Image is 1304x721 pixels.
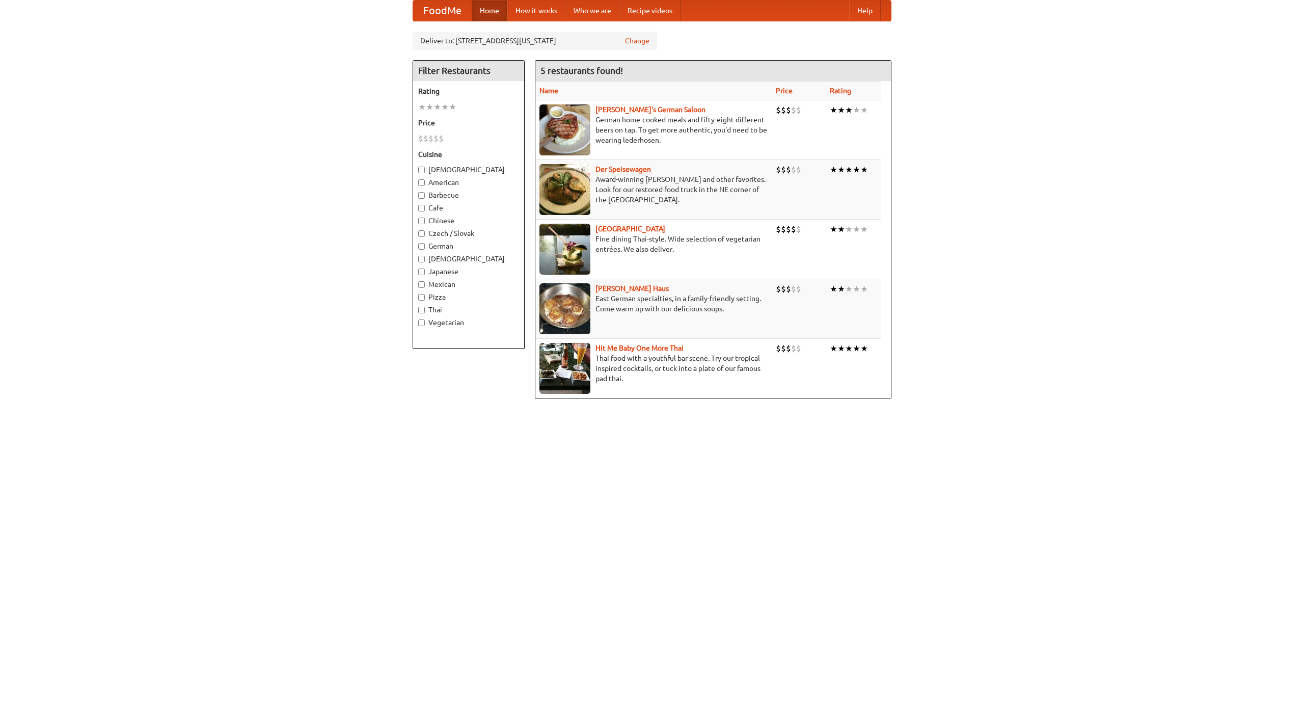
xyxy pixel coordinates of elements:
li: ★ [845,343,853,354]
input: Mexican [418,281,425,288]
li: ★ [860,224,868,235]
li: $ [796,164,801,175]
input: Pizza [418,294,425,301]
li: $ [776,343,781,354]
li: ★ [860,104,868,116]
li: $ [791,104,796,116]
li: ★ [853,224,860,235]
ng-pluralize: 5 restaurants found! [540,66,623,75]
li: $ [781,104,786,116]
li: $ [433,133,439,144]
li: ★ [837,164,845,175]
li: $ [796,104,801,116]
a: FoodMe [413,1,472,21]
a: Name [539,87,558,95]
b: [PERSON_NAME] Haus [595,284,669,292]
img: esthers.jpg [539,104,590,155]
li: $ [439,133,444,144]
li: ★ [853,343,860,354]
li: $ [796,343,801,354]
p: Thai food with a youthful bar scene. Try our tropical inspired cocktails, or tuck into a plate of... [539,353,768,384]
label: [DEMOGRAPHIC_DATA] [418,165,519,175]
label: Mexican [418,279,519,289]
label: Pizza [418,292,519,302]
li: ★ [830,104,837,116]
img: babythai.jpg [539,343,590,394]
a: Home [472,1,507,21]
li: ★ [860,283,868,295]
div: Deliver to: [STREET_ADDRESS][US_STATE] [413,32,657,50]
li: ★ [433,101,441,113]
li: ★ [830,283,837,295]
a: [PERSON_NAME]'s German Saloon [595,105,705,114]
a: Price [776,87,793,95]
li: ★ [449,101,456,113]
input: Cafe [418,205,425,211]
input: [DEMOGRAPHIC_DATA] [418,167,425,173]
label: Cafe [418,203,519,213]
a: Who we are [565,1,619,21]
li: ★ [860,343,868,354]
input: Chinese [418,218,425,224]
input: Japanese [418,269,425,275]
li: ★ [837,104,845,116]
img: speisewagen.jpg [539,164,590,215]
a: [GEOGRAPHIC_DATA] [595,225,665,233]
label: Chinese [418,216,519,226]
h5: Rating [418,86,519,96]
li: $ [786,224,791,235]
li: $ [781,283,786,295]
b: Der Speisewagen [595,165,651,173]
input: American [418,179,425,186]
li: ★ [837,343,845,354]
li: ★ [830,343,837,354]
li: $ [796,224,801,235]
li: ★ [418,101,426,113]
label: Thai [418,305,519,315]
a: Help [849,1,881,21]
li: $ [776,164,781,175]
li: ★ [830,224,837,235]
li: $ [786,283,791,295]
a: Recipe videos [619,1,681,21]
label: Czech / Slovak [418,228,519,238]
li: $ [791,283,796,295]
label: [DEMOGRAPHIC_DATA] [418,254,519,264]
li: ★ [441,101,449,113]
a: Change [625,36,649,46]
li: ★ [853,104,860,116]
p: East German specialties, in a family-friendly setting. Come warm up with our delicious soups. [539,293,768,314]
li: ★ [830,164,837,175]
input: Vegetarian [418,319,425,326]
p: Fine dining Thai-style. Wide selection of vegetarian entrées. We also deliver. [539,234,768,254]
label: Japanese [418,266,519,277]
li: ★ [426,101,433,113]
li: ★ [845,104,853,116]
li: ★ [860,164,868,175]
li: $ [781,164,786,175]
h5: Cuisine [418,149,519,159]
input: [DEMOGRAPHIC_DATA] [418,256,425,262]
label: German [418,241,519,251]
li: ★ [837,283,845,295]
li: ★ [845,164,853,175]
p: Award-winning [PERSON_NAME] and other favorites. Look for our restored food truck in the NE corne... [539,174,768,205]
li: $ [786,343,791,354]
li: ★ [853,164,860,175]
li: $ [791,224,796,235]
label: Vegetarian [418,317,519,328]
li: $ [786,164,791,175]
li: $ [786,104,791,116]
li: ★ [845,283,853,295]
b: Hit Me Baby One More Thai [595,344,684,352]
li: ★ [837,224,845,235]
input: Barbecue [418,192,425,199]
label: American [418,177,519,188]
img: satay.jpg [539,224,590,275]
li: $ [781,224,786,235]
li: $ [428,133,433,144]
li: $ [796,283,801,295]
li: $ [418,133,423,144]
